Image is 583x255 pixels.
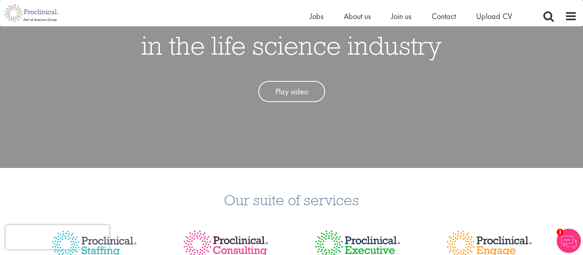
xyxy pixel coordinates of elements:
a: About us [344,11,371,21]
a: Upload CV [476,11,512,21]
a: Jobs [310,11,323,21]
a: Join us [391,11,411,21]
img: Chatbot [557,229,581,253]
span: 1 [557,229,564,236]
h3: Our suite of services [6,192,577,207]
a: Play video [258,81,325,102]
iframe: reCAPTCHA [6,225,109,249]
a: Contact [432,11,456,21]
